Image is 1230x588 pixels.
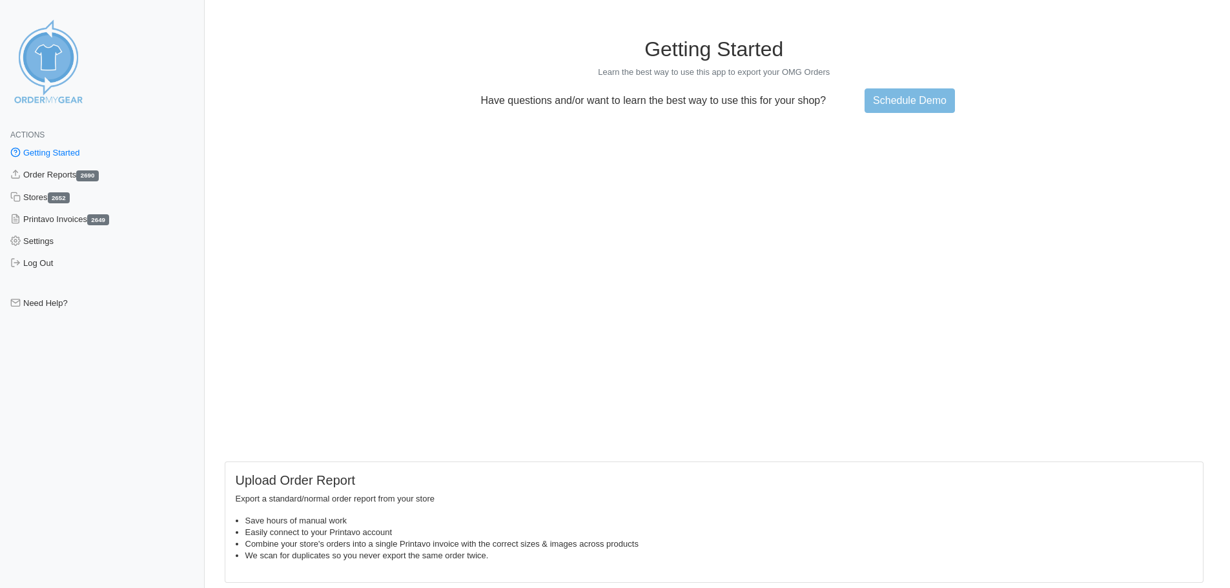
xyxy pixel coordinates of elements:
[245,550,1193,562] li: We scan for duplicates so you never export the same order twice.
[245,538,1193,550] li: Combine your store's orders into a single Printavo invoice with the correct sizes & images across...
[76,170,98,181] span: 2690
[236,493,1193,505] p: Export a standard/normal order report from your store
[48,192,70,203] span: 2652
[865,88,955,113] a: Schedule Demo
[10,130,45,139] span: Actions
[236,472,1193,488] h5: Upload Order Report
[245,527,1193,538] li: Easily connect to your Printavo account
[87,214,109,225] span: 2649
[473,95,834,106] p: Have questions and/or want to learn the best way to use this for your shop?
[225,66,1204,78] p: Learn the best way to use this app to export your OMG Orders
[225,37,1204,61] h1: Getting Started
[245,515,1193,527] li: Save hours of manual work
